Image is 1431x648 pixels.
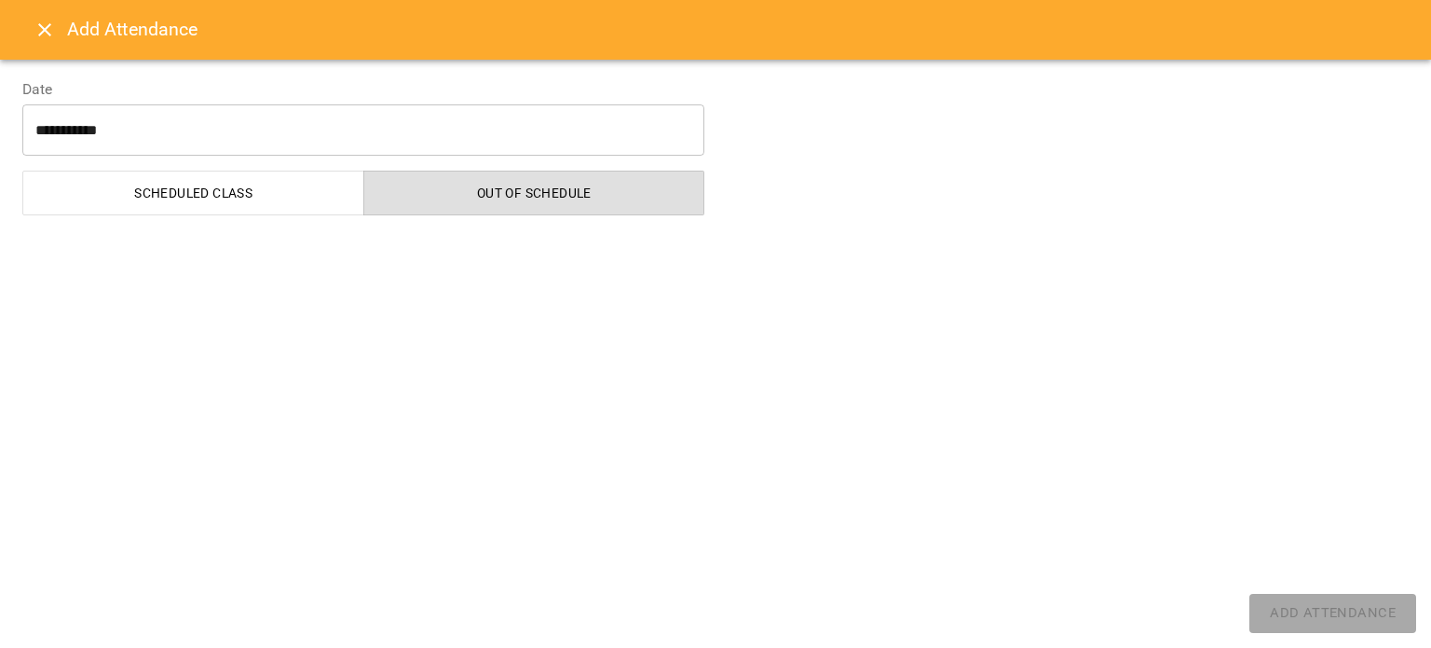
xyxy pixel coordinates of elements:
button: Scheduled class [22,171,364,215]
button: Close [22,7,67,52]
label: Date [22,82,704,97]
span: Out of Schedule [375,182,694,204]
button: Out of Schedule [363,171,705,215]
span: Scheduled class [34,182,353,204]
h6: Add Attendance [67,15,1409,44]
